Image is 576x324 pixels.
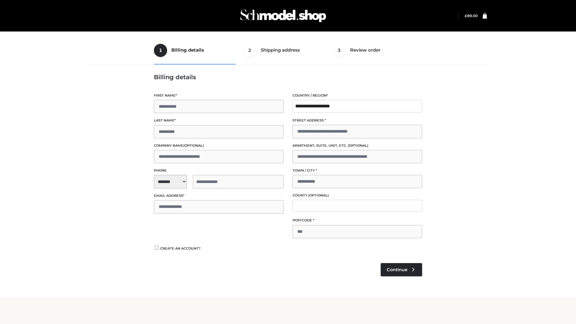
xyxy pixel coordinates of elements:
[348,143,368,148] span: (optional)
[154,118,283,123] label: Last name
[292,217,422,223] label: Postcode
[154,168,283,173] label: Phone
[160,246,201,250] span: Create an account?
[154,93,283,98] label: First name
[292,93,422,98] label: Country / Region
[292,168,422,173] label: Town / City
[465,13,478,18] bdi: 89.00
[292,118,422,123] label: Street address
[381,263,422,276] a: Continue
[465,13,478,18] a: £89.00
[154,193,283,199] label: Email address
[154,143,283,148] label: Company name
[465,13,467,18] span: £
[183,143,204,148] span: (optional)
[154,73,422,81] h3: Billing details
[238,4,328,28] img: Schmodel Admin 964
[292,143,422,148] label: Apartment, suite, unit, etc.
[154,246,159,250] input: Create an account?
[292,193,422,198] label: County
[387,267,407,272] span: Continue
[308,193,329,197] span: (optional)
